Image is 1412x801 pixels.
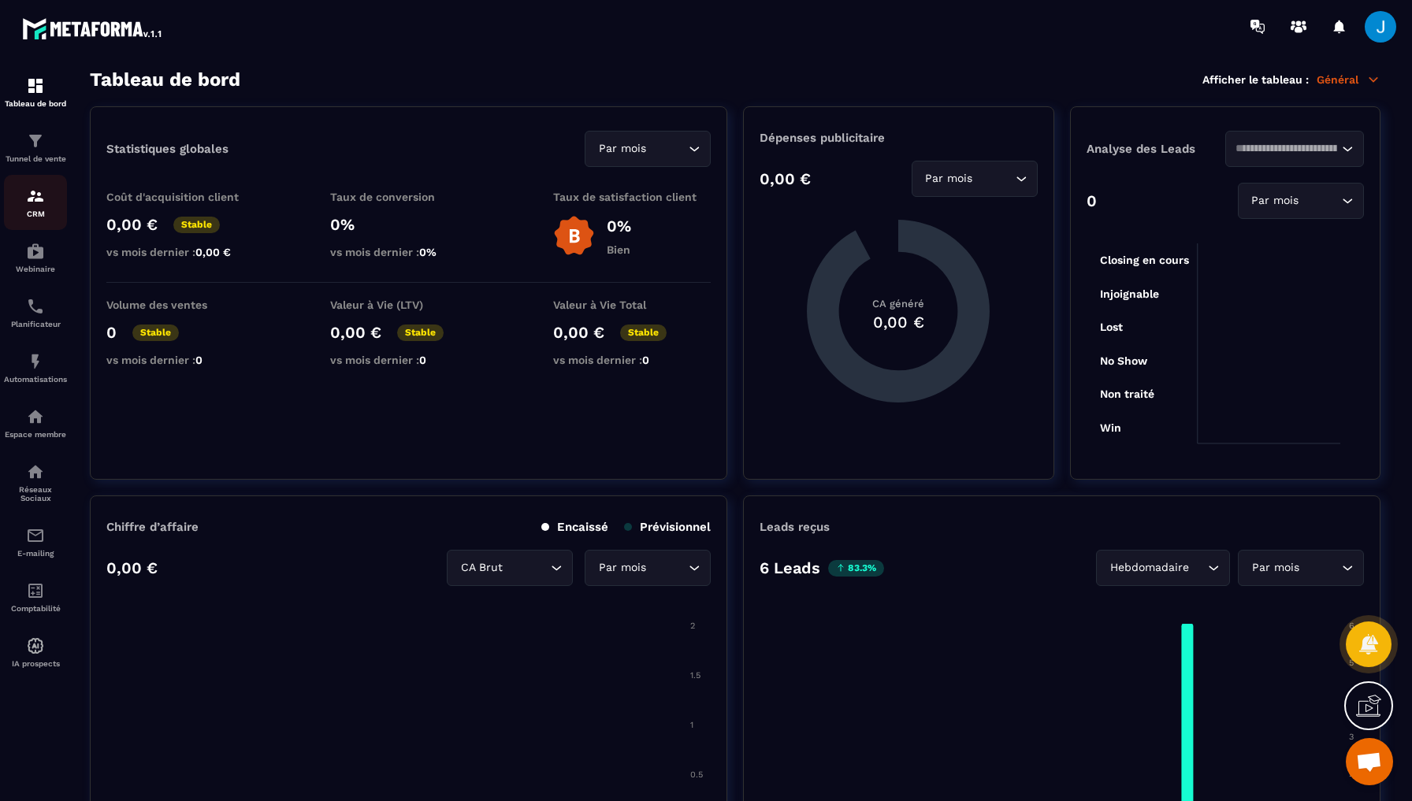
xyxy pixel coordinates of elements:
[1192,559,1204,577] input: Search for option
[506,559,547,577] input: Search for option
[760,520,830,534] p: Leads reçus
[4,604,67,613] p: Comptabilité
[330,191,488,203] p: Taux de conversion
[624,520,711,534] p: Prévisionnel
[106,191,264,203] p: Coût d'acquisition client
[447,550,573,586] div: Search for option
[912,161,1038,197] div: Search for option
[330,215,488,234] p: 0%
[1238,550,1364,586] div: Search for option
[26,526,45,545] img: email
[828,560,884,577] p: 83.3%
[106,323,117,342] p: 0
[760,558,820,577] p: 6 Leads
[607,243,631,256] p: Bien
[620,324,667,341] p: Stable
[553,191,711,203] p: Taux de satisfaction client
[922,170,976,187] span: Par mois
[4,154,67,163] p: Tunnel de vente
[4,569,67,625] a: accountantaccountantComptabilité
[4,430,67,439] p: Espace membre
[1238,183,1364,219] div: Search for option
[1096,550,1230,586] div: Search for option
[4,375,67,384] p: Automatisations
[330,246,488,258] p: vs mois dernier :
[4,320,67,328] p: Planificateur
[760,131,1037,145] p: Dépenses publicitaire
[1106,559,1192,577] span: Hebdomadaire
[330,299,488,311] p: Valeur à Vie (LTV)
[690,670,700,680] tspan: 1.5
[1248,192,1302,210] span: Par mois
[649,559,685,577] input: Search for option
[173,217,220,233] p: Stable
[1100,254,1189,267] tspan: Closing en cours
[595,559,649,577] span: Par mois
[1248,559,1302,577] span: Par mois
[419,246,437,258] span: 0%
[976,170,1012,187] input: Search for option
[26,352,45,371] img: automations
[1100,388,1154,400] tspan: Non traité
[4,120,67,175] a: formationformationTunnel de vente
[4,265,67,273] p: Webinaire
[4,549,67,558] p: E-mailing
[106,354,264,366] p: vs mois dernier :
[690,720,693,730] tspan: 1
[22,14,164,43] img: logo
[4,485,67,502] p: Réseaux Sociaux
[26,132,45,150] img: formation
[1235,140,1338,158] input: Search for option
[1202,73,1309,86] p: Afficher le tableau :
[649,140,685,158] input: Search for option
[106,520,199,534] p: Chiffre d’affaire
[4,285,67,340] a: schedulerschedulerPlanificateur
[1087,142,1225,156] p: Analyse des Leads
[195,354,203,366] span: 0
[1346,738,1393,785] a: Ouvrir le chat
[106,215,158,234] p: 0,00 €
[419,354,426,366] span: 0
[1087,191,1097,210] p: 0
[1100,321,1123,333] tspan: Lost
[26,76,45,95] img: formation
[553,299,711,311] p: Valeur à Vie Total
[4,65,67,120] a: formationformationTableau de bord
[132,324,179,341] p: Stable
[26,407,45,426] img: automations
[330,354,488,366] p: vs mois dernier :
[553,323,604,342] p: 0,00 €
[1349,769,1354,779] tspan: 2
[1317,72,1380,87] p: Général
[26,297,45,316] img: scheduler
[585,550,711,586] div: Search for option
[690,769,703,780] tspan: 0.5
[760,169,811,188] p: 0,00 €
[4,340,67,395] a: automationsautomationsAutomatisations
[541,520,608,534] p: Encaissé
[26,581,45,600] img: accountant
[195,246,231,258] span: 0,00 €
[1302,192,1338,210] input: Search for option
[26,187,45,206] img: formation
[1100,421,1121,434] tspan: Win
[553,354,711,366] p: vs mois dernier :
[397,324,444,341] p: Stable
[26,462,45,481] img: social-network
[607,217,631,235] p: 0%
[585,131,711,167] div: Search for option
[690,621,695,631] tspan: 2
[330,323,381,342] p: 0,00 €
[1302,559,1338,577] input: Search for option
[106,558,158,577] p: 0,00 €
[4,514,67,569] a: emailemailE-mailing
[106,142,229,156] p: Statistiques globales
[4,210,67,218] p: CRM
[642,354,649,366] span: 0
[1349,732,1354,742] tspan: 3
[4,230,67,285] a: automationsautomationsWebinaire
[595,140,649,158] span: Par mois
[26,242,45,261] img: automations
[4,395,67,451] a: automationsautomationsEspace membre
[4,451,67,514] a: social-networksocial-networkRéseaux Sociaux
